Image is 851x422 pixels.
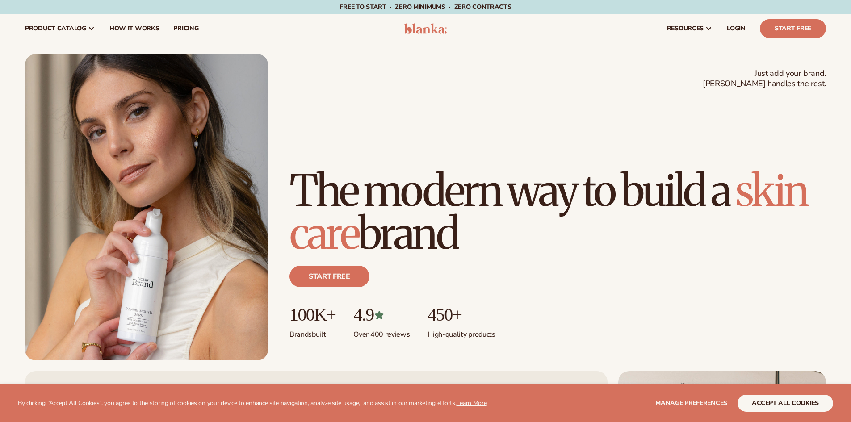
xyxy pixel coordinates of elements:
span: How It Works [109,25,159,32]
a: product catalog [18,14,102,43]
p: 4.9 [353,305,410,325]
span: pricing [173,25,198,32]
p: Over 400 reviews [353,325,410,339]
button: accept all cookies [738,395,833,412]
p: High-quality products [428,325,495,339]
a: LOGIN [720,14,753,43]
a: pricing [166,14,205,43]
button: Manage preferences [655,395,727,412]
span: resources [667,25,704,32]
span: Just add your brand. [PERSON_NAME] handles the rest. [703,68,826,89]
p: 450+ [428,305,495,325]
span: Free to start · ZERO minimums · ZERO contracts [340,3,511,11]
span: product catalog [25,25,86,32]
a: resources [660,14,720,43]
span: skin care [289,164,807,260]
p: 100K+ [289,305,335,325]
a: Start Free [760,19,826,38]
img: Female holding tanning mousse. [25,54,268,360]
a: Start free [289,266,369,287]
a: How It Works [102,14,167,43]
span: LOGIN [727,25,746,32]
h1: The modern way to build a brand [289,169,826,255]
span: Manage preferences [655,399,727,407]
img: logo [404,23,447,34]
p: By clicking "Accept All Cookies", you agree to the storing of cookies on your device to enhance s... [18,400,487,407]
a: Learn More [456,399,486,407]
p: Brands built [289,325,335,339]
